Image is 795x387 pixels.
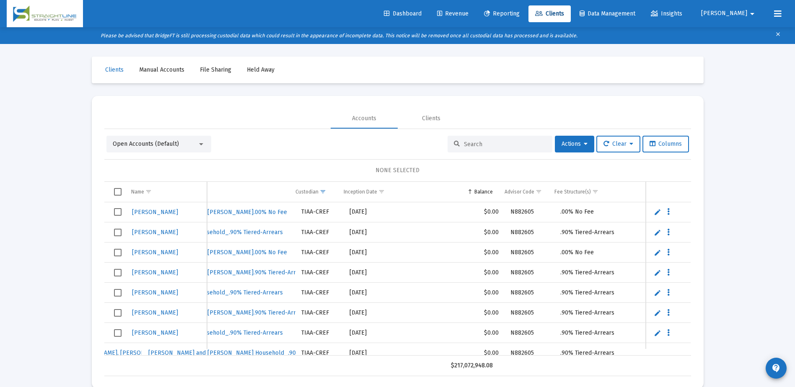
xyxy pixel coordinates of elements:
td: $0.00 [404,222,505,243]
span: Manual Accounts [139,66,184,73]
a: [PERSON_NAME] [131,246,179,258]
a: Reporting [477,5,526,22]
span: Show filter options for column 'Name' [145,188,152,195]
a: [PERSON_NAME] [131,307,179,319]
td: .00% No Fee [554,202,652,222]
td: Column Advisor Code [499,182,549,202]
div: NONE SELECTED [111,166,684,175]
span: [PERSON_NAME] [132,249,178,256]
a: Held Away [240,62,281,78]
a: Edit [654,249,661,256]
a: [PERSON_NAME] and [PERSON_NAME].00% No Fee [148,206,288,218]
span: File Sharing [200,66,231,73]
a: [PERSON_NAME] [131,286,179,299]
a: [PERSON_NAME] and [PERSON_NAME].00% No Fee [148,246,288,258]
td: $0.00 [404,323,505,343]
a: [PERSON_NAME] and [PERSON_NAME].90% Tiered-Arrears [148,266,308,279]
mat-icon: clear [775,29,781,42]
span: Reporting [484,10,520,17]
div: Clients [422,114,440,123]
a: [PERSON_NAME] [131,266,179,279]
td: Column Billing Group [136,182,290,202]
span: Clear [603,140,633,147]
span: [PERSON_NAME] [701,10,747,17]
td: TIAA-CREF [295,343,343,363]
span: Columns [650,140,682,147]
span: [PERSON_NAME] [132,229,178,236]
td: N882605 [505,243,555,263]
a: Insights [644,5,689,22]
td: TIAA-CREF [295,323,343,343]
td: Column Fee Structure(s) [549,182,646,202]
td: .90% Tiered-Arrears [554,263,652,283]
td: $0.00 [404,343,505,363]
a: Edit [654,329,661,337]
td: .90% Tiered-Arrears [554,222,652,243]
td: TIAA-CREF [295,243,343,263]
span: Show filter options for column 'Custodian' [320,188,326,195]
span: Actions [562,140,588,147]
div: Accounts [352,114,376,123]
div: Select row [114,289,122,297]
td: N882605 [505,303,555,323]
a: [PERSON_NAME] Household_.90% Tiered-Arrears [148,226,284,238]
div: Select row [114,269,122,276]
td: .90% Tiered-Arrears [554,303,652,323]
a: [PERSON_NAME] Household_.90% Tiered-Arrears [148,286,284,299]
a: Manual Accounts [132,62,191,78]
div: Select row [114,249,122,256]
div: Inception Date [344,188,377,195]
a: File Sharing [193,62,238,78]
a: [PERSON_NAME] [131,206,179,218]
a: Edit [654,269,661,276]
span: [PERSON_NAME] Household_.90% Tiered-Arrears [148,329,283,336]
td: $0.00 [404,303,505,323]
a: Dashboard [377,5,428,22]
div: Fee Structure(s) [554,188,591,195]
span: [PERSON_NAME] Household_.90% Tiered-Arrears [148,289,283,296]
button: Clear [596,136,640,152]
div: Select row [114,329,122,337]
td: .00% No Fee [554,243,652,263]
span: [PERSON_NAME] and [PERSON_NAME].90% Tiered-Arrears [148,309,308,316]
div: Name [131,188,144,195]
a: Revenue [430,5,475,22]
input: Search [464,141,546,148]
td: TIAA-CREF [295,263,343,283]
a: Clients [98,62,130,78]
td: Column Inception Date [338,182,398,202]
td: [DATE] [344,303,404,323]
span: Open Accounts (Default) [113,140,179,147]
span: [PERSON_NAME] [132,329,178,336]
a: Data Management [573,5,642,22]
div: Select row [114,229,122,236]
span: [PERSON_NAME] and [PERSON_NAME] Household_.90% Tiered-Arrears [148,349,342,356]
span: Show filter options for column 'Fee Structure(s)' [592,188,598,195]
td: [DATE] [344,263,404,283]
div: Select all [114,188,122,196]
span: Insights [651,10,682,17]
span: Clients [105,66,124,73]
div: $217,072,948.08 [404,361,493,370]
td: $0.00 [404,283,505,303]
i: Please be advised that BridgeFT is still processing custodial data which could result in the appe... [101,33,577,39]
span: Clients [535,10,564,17]
td: [DATE] [344,222,404,243]
span: Held Away [247,66,274,73]
span: Show filter options for column 'Advisor Code' [536,188,542,195]
td: $0.00 [404,263,505,283]
a: [PERSON_NAME] and [PERSON_NAME].90% Tiered-Arrears [148,307,308,319]
span: Dashboard [384,10,422,17]
td: TIAA-CREF [295,222,343,243]
td: [DATE] [344,323,404,343]
a: [PERSON_NAME] Household_.90% Tiered-Arrears [148,327,284,339]
button: Actions [555,136,594,152]
div: Balance [474,188,493,195]
a: [PERSON_NAME] [131,327,179,339]
td: N882605 [505,202,555,222]
td: $0.00 [404,243,505,263]
td: N882605 [505,222,555,243]
button: Columns [642,136,689,152]
a: Edit [654,229,661,236]
span: [PERSON_NAME] [132,209,178,216]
